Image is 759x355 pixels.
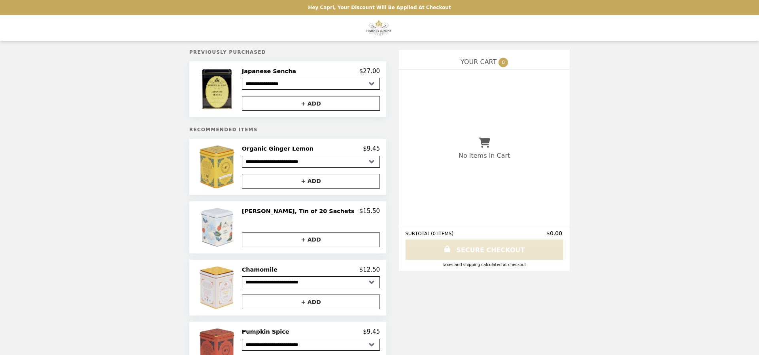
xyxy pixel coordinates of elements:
img: Organic Ginger Lemon [198,145,238,188]
button: + ADD [242,96,380,111]
span: ( 0 ITEMS ) [431,231,453,236]
h2: Chamomile [242,266,281,273]
button: + ADD [242,174,380,189]
button: + ADD [242,295,380,309]
select: Select a product variant [242,276,380,288]
img: Japanese Sencha [198,68,238,111]
select: Select a product variant [242,156,380,168]
img: Brand Logo [366,20,393,36]
p: Hey Capri, your discount will be applied at checkout [308,5,451,10]
p: $15.50 [359,208,380,215]
select: Select a product variant [242,339,380,351]
span: $0.00 [546,230,563,236]
p: $12.50 [359,266,380,273]
div: Taxes and Shipping calculated at checkout [405,262,563,267]
h2: [PERSON_NAME], Tin of 20 Sachets [242,208,358,215]
span: SUBTOTAL [405,231,431,236]
button: + ADD [242,232,380,247]
span: YOUR CART [461,58,497,66]
h5: Previously Purchased [189,49,386,55]
span: 0 [498,58,508,67]
p: No Items In Cart [459,152,510,159]
p: $9.45 [363,328,380,335]
p: $27.00 [359,68,380,75]
select: Select a product variant [242,78,380,90]
h2: Pumpkin Spice [242,328,293,335]
h2: Organic Ginger Lemon [242,145,317,152]
p: $9.45 [363,145,380,152]
img: Berry Cobbler, Tin of 20 Sachets [200,208,236,247]
h2: Japanese Sencha [242,68,299,75]
img: Chamomile [198,266,238,309]
h5: Recommended Items [189,127,386,132]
